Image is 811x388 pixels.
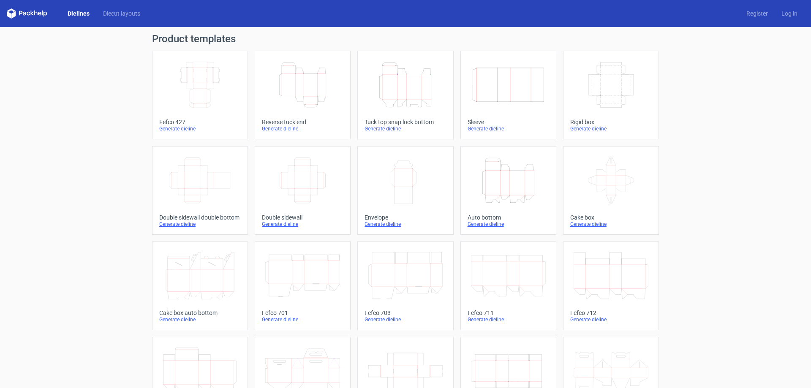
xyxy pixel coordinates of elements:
[775,9,804,18] a: Log in
[152,34,659,44] h1: Product templates
[468,214,549,221] div: Auto bottom
[740,9,775,18] a: Register
[570,316,652,323] div: Generate dieline
[468,119,549,125] div: Sleeve
[563,51,659,139] a: Rigid boxGenerate dieline
[570,119,652,125] div: Rigid box
[262,125,343,132] div: Generate dieline
[365,214,446,221] div: Envelope
[262,119,343,125] div: Reverse tuck end
[357,146,453,235] a: EnvelopeGenerate dieline
[468,125,549,132] div: Generate dieline
[262,316,343,323] div: Generate dieline
[570,309,652,316] div: Fefco 712
[262,214,343,221] div: Double sidewall
[159,316,241,323] div: Generate dieline
[152,241,248,330] a: Cake box auto bottomGenerate dieline
[61,9,96,18] a: Dielines
[255,146,351,235] a: Double sidewallGenerate dieline
[468,221,549,228] div: Generate dieline
[357,241,453,330] a: Fefco 703Generate dieline
[152,146,248,235] a: Double sidewall double bottomGenerate dieline
[468,309,549,316] div: Fefco 711
[262,221,343,228] div: Generate dieline
[365,221,446,228] div: Generate dieline
[460,146,556,235] a: Auto bottomGenerate dieline
[365,119,446,125] div: Tuck top snap lock bottom
[563,146,659,235] a: Cake boxGenerate dieline
[460,51,556,139] a: SleeveGenerate dieline
[159,119,241,125] div: Fefco 427
[460,241,556,330] a: Fefco 711Generate dieline
[563,241,659,330] a: Fefco 712Generate dieline
[159,214,241,221] div: Double sidewall double bottom
[255,51,351,139] a: Reverse tuck endGenerate dieline
[570,125,652,132] div: Generate dieline
[365,316,446,323] div: Generate dieline
[468,316,549,323] div: Generate dieline
[159,125,241,132] div: Generate dieline
[262,309,343,316] div: Fefco 701
[159,309,241,316] div: Cake box auto bottom
[357,51,453,139] a: Tuck top snap lock bottomGenerate dieline
[255,241,351,330] a: Fefco 701Generate dieline
[152,51,248,139] a: Fefco 427Generate dieline
[365,309,446,316] div: Fefco 703
[570,221,652,228] div: Generate dieline
[365,125,446,132] div: Generate dieline
[96,9,147,18] a: Diecut layouts
[159,221,241,228] div: Generate dieline
[570,214,652,221] div: Cake box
